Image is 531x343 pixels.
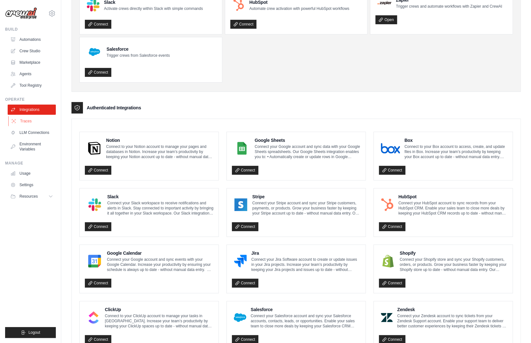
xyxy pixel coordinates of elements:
a: Connect [232,222,258,231]
p: Automate crew activation with powerful HubSpot workflows [249,6,349,11]
button: Logout [5,327,56,338]
p: Activate crews directly within Slack with simple commands [104,6,203,11]
p: Trigger crews from Salesforce events [107,53,170,58]
a: Tool Registry [8,80,56,91]
a: Crew Studio [8,46,56,56]
a: Automations [8,34,56,45]
img: Slack Logo [87,198,103,211]
p: Connect your Jira Software account to create or update issues in your Jira projects. Increase you... [251,257,360,272]
img: Google Calendar Logo [87,255,102,267]
div: Manage [5,161,56,166]
h4: Notion [106,137,213,143]
h4: Zendesk [397,306,507,313]
a: LLM Connections [8,128,56,138]
a: Connect [85,279,111,288]
h4: Google Calendar [107,250,213,256]
a: Connect [85,166,111,175]
span: Logout [28,330,40,335]
h4: Jira [251,250,360,256]
a: Connect [379,166,405,175]
a: Marketplace [8,57,56,68]
div: Build [5,27,56,32]
img: Logo [5,7,37,19]
p: Connect to your Box account to access, create, and update files in Box. Increase your team’s prod... [404,144,507,159]
h4: HubSpot [398,193,507,200]
img: Notion Logo [87,142,102,155]
img: Shopify Logo [381,255,395,267]
h4: Box [404,137,507,143]
a: Connect [85,68,111,77]
img: Google Sheets Logo [234,142,250,155]
a: Open [375,15,397,24]
p: Connect your Salesforce account and sync your Salesforce accounts, contacts, leads, or opportunit... [251,313,360,329]
h3: Authenticated Integrations [87,105,141,111]
h4: Salesforce [251,306,360,313]
h4: ClickUp [105,306,213,313]
a: Usage [8,168,56,179]
h4: Google Sheets [254,137,360,143]
img: Salesforce Logo [87,44,102,60]
p: Connect your HubSpot account to sync records from your HubSpot CRM. Enable your sales team to clo... [398,201,507,216]
a: Agents [8,69,56,79]
p: Connect to your Notion account to manage your pages and databases in Notion. Increase your team’s... [106,144,213,159]
p: Connect your Google account and sync events with your Google Calendar. Increase your productivity... [107,257,213,272]
span: Resources [19,194,38,199]
a: Connect [232,279,258,288]
img: Jira Logo [234,255,247,267]
a: Integrations [8,105,56,115]
a: Connect [230,20,257,29]
h4: Salesforce [107,46,170,52]
a: Traces [8,116,56,126]
a: Connect [85,222,111,231]
p: Connect your Zendesk account to sync tickets from your Zendesk Support account. Enable your suppo... [397,313,507,329]
a: Connect [379,222,405,231]
p: Trigger crews and automate workflows with Zapier and CrewAI [396,4,502,9]
h4: Stripe [252,193,360,200]
a: Connect [232,166,258,175]
a: Environment Variables [8,139,56,154]
a: Connect [85,20,111,29]
button: Resources [8,191,56,201]
a: Connect [379,279,405,288]
h4: Slack [107,193,213,200]
img: Salesforce Logo [234,311,246,324]
p: Connect your Google account and sync data with your Google Sheets spreadsheets. Our Google Sheets... [254,144,360,159]
img: Zendesk Logo [381,311,393,324]
iframe: Chat Widget [499,312,531,343]
img: HubSpot Logo [381,198,394,211]
img: ClickUp Logo [87,311,100,324]
p: Connect your Shopify store and sync your Shopify customers, orders, or products. Grow your busine... [400,257,507,272]
img: Box Logo [381,142,400,155]
img: Stripe Logo [234,198,248,211]
img: Zapier Logo [377,1,391,5]
h4: Shopify [400,250,507,256]
p: Connect your Slack workspace to receive notifications and alerts in Slack. Stay connected to impo... [107,201,213,216]
p: Connect to your ClickUp account to manage your tasks in [GEOGRAPHIC_DATA]. Increase your team’s p... [105,313,213,329]
a: Settings [8,180,56,190]
div: Operate [5,97,56,102]
p: Connect your Stripe account and sync your Stripe customers, payments, or products. Grow your busi... [252,201,360,216]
